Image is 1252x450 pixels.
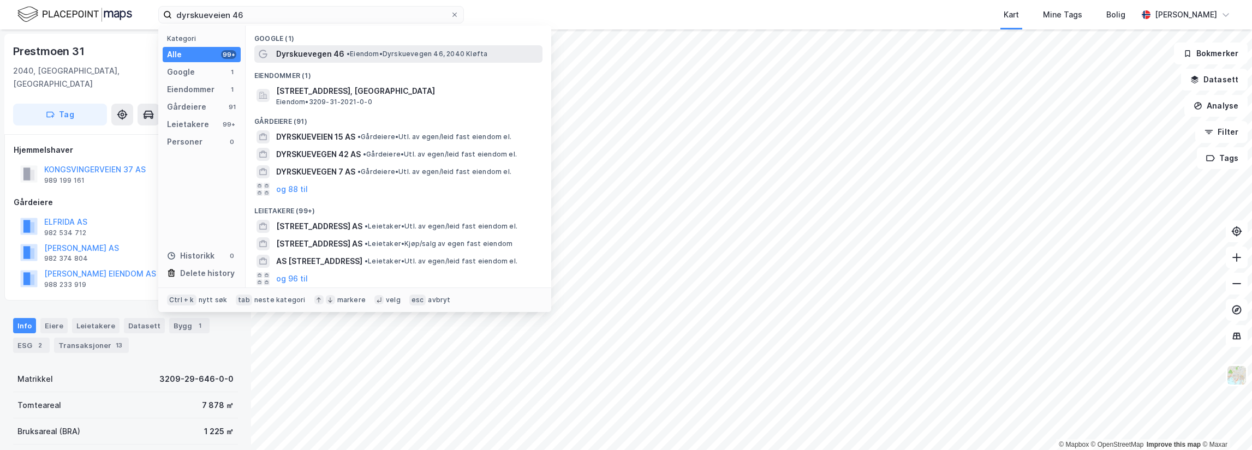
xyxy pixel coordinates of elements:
[1174,43,1248,64] button: Bokmerker
[337,296,366,304] div: markere
[365,257,368,265] span: •
[40,318,68,333] div: Eiere
[204,425,234,438] div: 1 225 ㎡
[1197,398,1252,450] div: Kontrollprogram for chat
[1195,121,1248,143] button: Filter
[172,7,450,23] input: Søk på adresse, matrikkel, gårdeiere, leietakere eller personer
[44,280,86,289] div: 988 233 919
[276,165,355,178] span: DYRSKUEVEGEN 7 AS
[44,229,86,237] div: 982 534 712
[1197,147,1248,169] button: Tags
[221,120,236,129] div: 99+
[1184,95,1248,117] button: Analyse
[14,196,237,209] div: Gårdeiere
[276,237,362,250] span: [STREET_ADDRESS] AS
[221,50,236,59] div: 99+
[276,272,308,285] button: og 96 til
[199,296,228,304] div: nytt søk
[159,373,234,386] div: 3209-29-646-0-0
[167,48,182,61] div: Alle
[386,296,401,304] div: velg
[1197,398,1252,450] iframe: Chat Widget
[276,47,344,61] span: Dyrskuevegen 46
[34,340,45,351] div: 2
[276,85,538,98] span: [STREET_ADDRESS], [GEOGRAPHIC_DATA]
[167,249,214,262] div: Historikk
[357,167,361,176] span: •
[1155,8,1217,21] div: [PERSON_NAME]
[357,133,361,141] span: •
[1106,8,1125,21] div: Bolig
[276,220,362,233] span: [STREET_ADDRESS] AS
[246,198,551,218] div: Leietakere (99+)
[167,34,241,43] div: Kategori
[228,137,236,146] div: 0
[428,296,450,304] div: avbryt
[365,239,368,248] span: •
[44,254,88,263] div: 982 374 804
[347,50,487,58] span: Eiendom • Dyrskuevegen 46, 2040 Kløfta
[246,26,551,45] div: Google (1)
[1059,441,1089,448] a: Mapbox
[14,143,237,157] div: Hjemmelshaver
[365,222,368,230] span: •
[363,150,517,159] span: Gårdeiere • Utl. av egen/leid fast eiendom el.
[13,318,36,333] div: Info
[228,85,236,94] div: 1
[365,239,512,248] span: Leietaker • Kjøp/salg av egen fast eiendom
[180,267,235,280] div: Delete history
[246,109,551,128] div: Gårdeiere (91)
[13,338,50,353] div: ESG
[167,118,209,131] div: Leietakere
[1043,8,1082,21] div: Mine Tags
[72,318,120,333] div: Leietakere
[44,176,85,185] div: 989 199 161
[254,296,306,304] div: neste kategori
[365,222,517,231] span: Leietaker • Utl. av egen/leid fast eiendom el.
[194,320,205,331] div: 1
[357,167,511,176] span: Gårdeiere • Utl. av egen/leid fast eiendom el.
[169,318,210,333] div: Bygg
[17,399,61,412] div: Tomteareal
[167,100,206,113] div: Gårdeiere
[246,63,551,82] div: Eiendommer (1)
[276,148,361,161] span: DYRSKUEVEGEN 42 AS
[167,65,195,79] div: Google
[167,83,214,96] div: Eiendommer
[228,68,236,76] div: 1
[409,295,426,305] div: esc
[1181,69,1248,91] button: Datasett
[1004,8,1019,21] div: Kart
[17,5,132,24] img: logo.f888ab2527a4732fd821a326f86c7f29.svg
[54,338,129,353] div: Transaksjoner
[228,103,236,111] div: 91
[1091,441,1144,448] a: OpenStreetMap
[365,257,517,266] span: Leietaker • Utl. av egen/leid fast eiendom el.
[17,425,80,438] div: Bruksareal (BRA)
[114,340,124,351] div: 13
[17,373,53,386] div: Matrikkel
[124,318,165,333] div: Datasett
[276,255,362,268] span: AS [STREET_ADDRESS]
[1147,441,1201,448] a: Improve this map
[363,150,366,158] span: •
[13,64,175,91] div: 2040, [GEOGRAPHIC_DATA], [GEOGRAPHIC_DATA]
[13,43,87,60] div: Prestmoen 31
[1226,365,1247,386] img: Z
[276,183,308,196] button: og 88 til
[167,135,202,148] div: Personer
[357,133,511,141] span: Gårdeiere • Utl. av egen/leid fast eiendom el.
[347,50,350,58] span: •
[276,130,355,143] span: DYRSKUEVEIEN 15 AS
[276,98,372,106] span: Eiendom • 3209-31-2021-0-0
[202,399,234,412] div: 7 878 ㎡
[13,104,107,125] button: Tag
[228,251,236,260] div: 0
[167,295,196,305] div: Ctrl + k
[236,295,252,305] div: tab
